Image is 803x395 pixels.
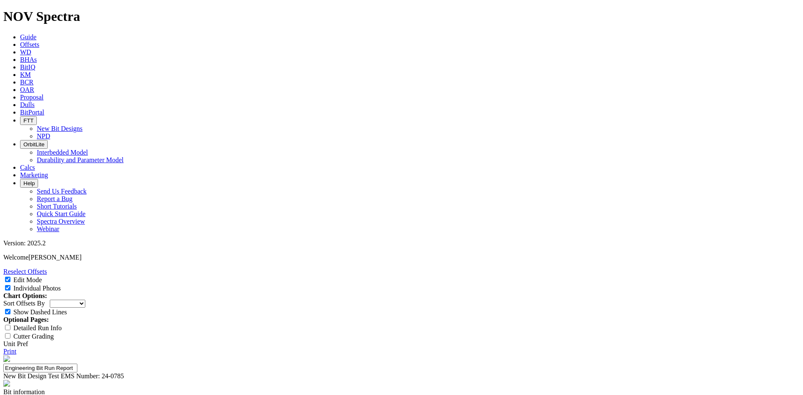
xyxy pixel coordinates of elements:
p: Welcome [3,254,800,261]
h1: NOV Spectra [3,9,800,24]
div: Version: 2025.2 [3,240,800,247]
a: Short Tutorials [37,203,77,210]
button: Help [20,179,38,188]
button: FTT [20,116,37,125]
img: NOV_WT_RH_Logo_Vert_RGB_F.d63d51a4.png [3,355,10,362]
a: BHAs [20,56,37,63]
a: Dulls [20,101,35,108]
span: OrbitLite [23,141,44,148]
a: Send Us Feedback [37,188,87,195]
a: KM [20,71,31,78]
a: Interbedded Model [37,149,88,156]
a: Spectra Overview [37,218,85,225]
a: WD [20,48,31,56]
a: Unit Pref [3,340,28,347]
a: Durability and Parameter Model [37,156,124,163]
label: Sort Offsets By [3,300,45,307]
label: Show Dashed Lines [13,308,67,316]
report-header: 'Engineering Bit Run Report' [3,355,800,388]
a: Marketing [20,171,48,178]
a: BitIQ [20,64,35,71]
a: Proposal [20,94,43,101]
a: BitPortal [20,109,44,116]
span: [PERSON_NAME] [28,254,82,261]
a: Reselect Offsets [3,268,47,275]
a: New Bit Designs [37,125,82,132]
label: Edit Mode [13,276,42,283]
label: Individual Photos [13,285,61,292]
span: Help [23,180,35,186]
span: FTT [23,117,33,124]
label: Cutter Grading [13,333,54,340]
a: Guide [20,33,36,41]
a: OAR [20,86,34,93]
button: OrbitLite [20,140,48,149]
div: New Bit Design Test EMS Number: 24-0785 [3,372,800,380]
a: Offsets [20,41,39,48]
a: NPD [37,133,50,140]
a: Quick Start Guide [37,210,85,217]
strong: Chart Options: [3,292,47,299]
a: Webinar [37,225,59,232]
img: spectra-logo.8771a380.png [3,380,10,387]
strong: Optional Pages: [3,316,49,323]
a: Calcs [20,164,35,171]
a: BCR [20,79,33,86]
input: Click to edit report title [3,364,77,372]
label: Detailed Run Info [13,324,62,331]
a: Report a Bug [37,195,72,202]
a: Print [3,348,16,355]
